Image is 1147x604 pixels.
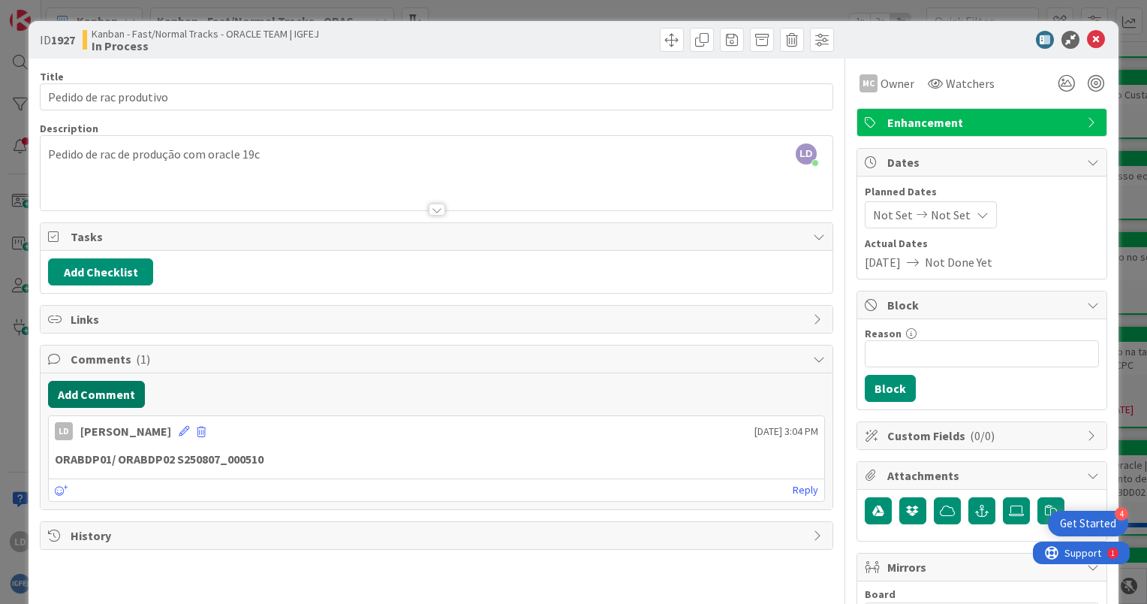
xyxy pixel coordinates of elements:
input: type card name here... [40,83,833,110]
div: Open Get Started checklist, remaining modules: 4 [1048,511,1128,536]
div: Get Started [1060,516,1116,531]
b: 1927 [51,32,75,47]
span: ( 0/0 ) [970,428,995,443]
span: Not Done Yet [925,253,992,271]
span: Custom Fields [887,427,1079,445]
label: Title [40,70,64,83]
p: Pedido de rac de produção com oracle 19c [48,146,825,163]
span: Planned Dates [865,184,1099,200]
span: Board [865,589,896,599]
div: [PERSON_NAME] [80,422,171,440]
button: Add Comment [48,381,145,408]
span: Attachments [887,467,1079,485]
span: Watchers [946,74,995,92]
span: Links [71,310,805,328]
span: Dates [887,153,1079,171]
div: LD [55,422,73,440]
b: In Process [92,40,319,52]
span: Owner [881,74,914,92]
button: Add Checklist [48,258,153,285]
div: 1 [78,6,82,18]
div: MC [859,74,878,92]
span: ( 1 ) [136,352,150,367]
strong: ORABDP01/ ORABDP02 S250807_000510 [55,451,263,467]
span: LD [796,143,817,165]
div: 4 [1115,507,1128,521]
a: Reply [793,481,818,500]
span: Not Set [931,206,971,224]
span: Description [40,122,98,135]
span: Actual Dates [865,236,1099,252]
span: [DATE] 3:04 PM [754,424,818,439]
span: Enhancement [887,113,1079,131]
span: Mirrors [887,558,1079,576]
span: Support [32,2,68,20]
span: Comments [71,350,805,368]
button: Block [865,375,916,402]
span: Kanban - Fast/Normal Tracks - ORACLE TEAM | IGFEJ [92,28,319,40]
span: ID [40,31,75,49]
span: [DATE] [865,253,901,271]
span: Not Set [873,206,913,224]
label: Reason [865,327,902,340]
span: Block [887,296,1079,314]
span: History [71,527,805,545]
span: Tasks [71,228,805,246]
